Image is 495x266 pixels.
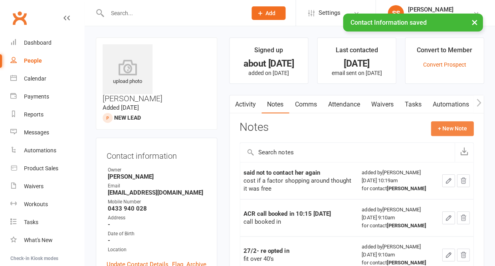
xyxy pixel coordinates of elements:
div: Dashboard [24,39,51,46]
div: Contact Information saved [343,14,483,32]
div: Waivers [24,183,44,189]
div: Messages [24,129,49,136]
a: Calendar [10,70,84,88]
a: Automations [10,142,84,160]
input: Search... [105,8,241,19]
a: Comms [289,95,322,114]
div: Email [108,182,206,190]
div: added by [PERSON_NAME] [DATE] 9:10am [362,206,435,230]
a: Workouts [10,195,84,213]
a: Reports [10,106,84,124]
div: What's New [24,237,53,243]
button: × [467,14,481,31]
div: Workouts [24,201,48,207]
a: Notes [261,95,289,114]
div: cost if a factor shopping around thought it was free [244,177,354,193]
div: Payments [24,93,49,100]
div: Automations [24,147,56,154]
div: [DATE] [325,59,388,68]
div: Reports [24,111,44,118]
div: Owner [108,166,206,174]
p: email sent on [DATE] [325,70,388,76]
button: Add [251,6,285,20]
a: Messages [10,124,84,142]
div: Address [108,214,206,222]
strong: [PERSON_NAME] [386,260,426,266]
h3: Contact information [107,148,206,160]
h3: Notes [240,121,269,136]
span: Add [265,10,275,16]
p: added on [DATE] [237,70,301,76]
strong: - [108,221,206,228]
a: Activity [230,95,261,114]
div: Last contacted [335,45,378,59]
a: Clubworx [10,8,30,28]
a: Waivers [365,95,399,114]
a: People [10,52,84,70]
span: New Lead [114,114,141,121]
div: fit over 40's [244,255,354,263]
div: People [24,57,42,64]
div: Calendar [24,75,46,82]
strong: [PERSON_NAME] [386,185,426,191]
a: Automations [427,95,474,114]
div: call booked in [244,218,354,226]
div: Bodyline Fitness [408,13,453,20]
div: [PERSON_NAME] [408,6,453,13]
strong: [EMAIL_ADDRESS][DOMAIN_NAME] [108,189,206,196]
a: Tasks [10,213,84,231]
div: upload photo [103,59,152,86]
div: Convert to Member [417,45,472,59]
h3: [PERSON_NAME] [103,44,210,103]
a: Waivers [10,177,84,195]
div: Product Sales [24,165,58,171]
time: Added [DATE] [103,104,139,111]
button: + New Note [431,121,473,136]
strong: ACR call booked in 10:15 [DATE] [244,210,331,217]
div: for contact [362,185,435,193]
span: Settings [318,4,340,22]
div: Signed up [254,45,283,59]
div: SS [388,5,404,21]
a: Payments [10,88,84,106]
div: Location [108,246,206,254]
strong: said not to contact her again [244,169,320,176]
div: about [DATE] [237,59,301,68]
div: Mobile Number [108,198,206,206]
strong: [PERSON_NAME] [108,173,206,180]
a: Convert Prospect [423,61,466,68]
a: Product Sales [10,160,84,177]
a: Tasks [399,95,427,114]
div: for contact [362,222,435,230]
a: Attendance [322,95,365,114]
strong: - [108,237,206,244]
a: What's New [10,231,84,249]
a: Dashboard [10,34,84,52]
div: added by [PERSON_NAME] [DATE] 10:19am [362,169,435,193]
strong: [PERSON_NAME] [386,223,426,229]
strong: 0433 940 028 [108,205,206,212]
div: Tasks [24,219,38,225]
strong: 27/2- re opted in [244,247,289,254]
input: Search notes [240,143,454,162]
div: Date of Birth [108,230,206,238]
